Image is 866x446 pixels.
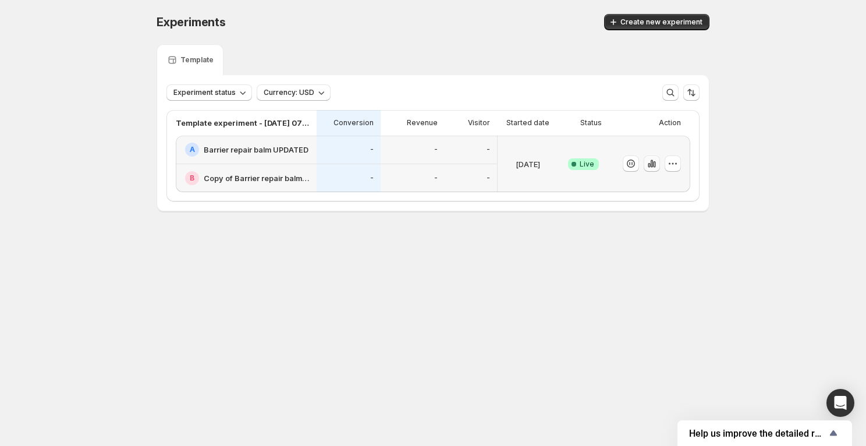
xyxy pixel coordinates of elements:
[173,88,236,97] span: Experiment status
[434,174,438,183] p: -
[580,118,602,128] p: Status
[333,118,374,128] p: Conversion
[580,160,594,169] span: Live
[487,174,490,183] p: -
[516,158,540,170] p: [DATE]
[166,84,252,101] button: Experiment status
[468,118,490,128] p: Visitor
[264,88,314,97] span: Currency: USD
[826,389,854,417] div: Open Intercom Messenger
[604,14,709,30] button: Create new experiment
[370,145,374,154] p: -
[190,174,194,183] h2: B
[407,118,438,128] p: Revenue
[204,172,310,184] h2: Copy of Barrier repair balm UPDATED
[683,84,700,101] button: Sort the results
[157,15,226,29] span: Experiments
[204,144,308,155] h2: Barrier repair balm UPDATED
[689,428,826,439] span: Help us improve the detailed report for A/B campaigns
[190,145,195,154] h2: A
[620,17,702,27] span: Create new experiment
[434,145,438,154] p: -
[689,426,840,440] button: Show survey - Help us improve the detailed report for A/B campaigns
[487,145,490,154] p: -
[176,117,310,129] p: Template experiment - [DATE] 07:28:57
[257,84,331,101] button: Currency: USD
[180,55,214,65] p: Template
[506,118,549,128] p: Started date
[659,118,681,128] p: Action
[370,174,374,183] p: -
